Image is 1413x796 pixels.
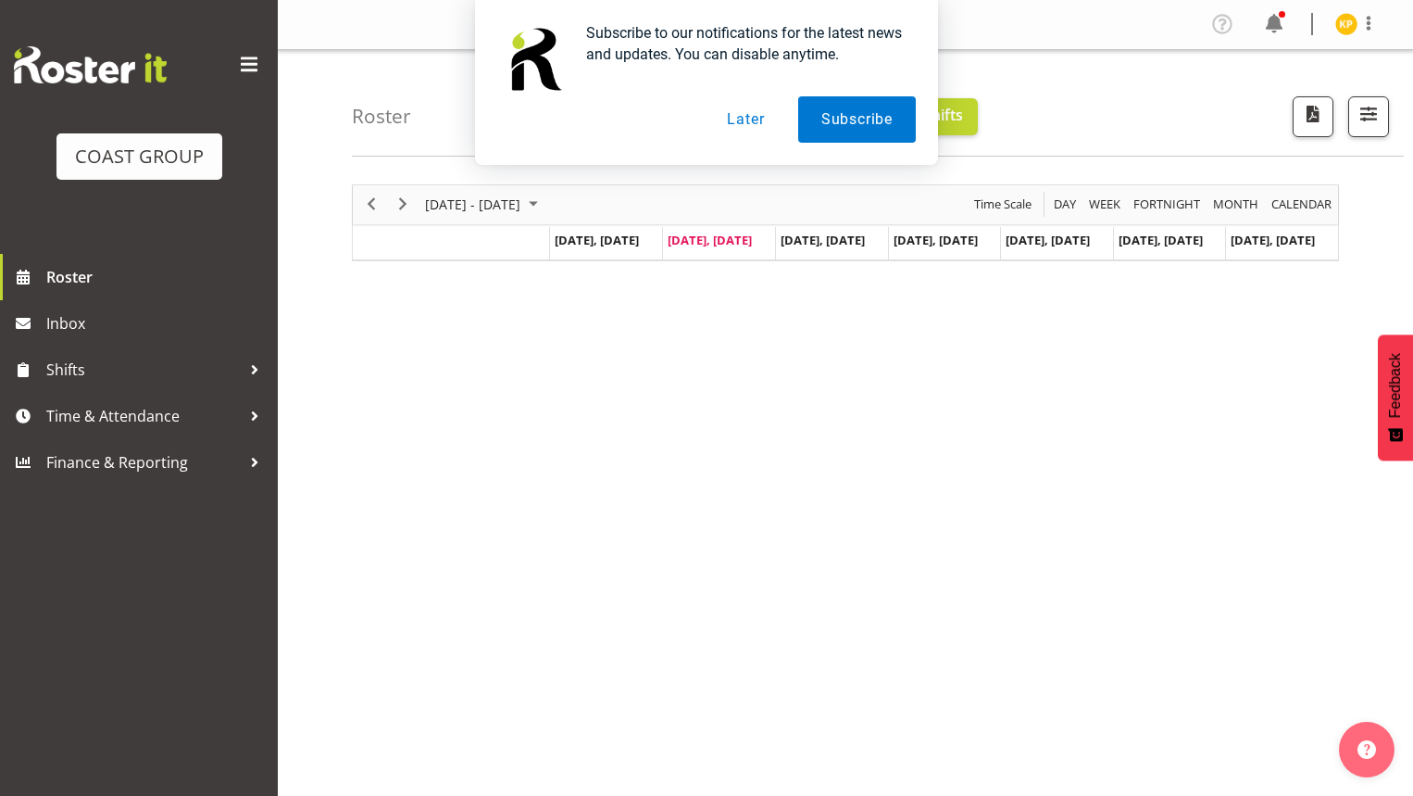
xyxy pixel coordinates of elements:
span: [DATE], [DATE] [894,232,978,248]
span: Fortnight [1132,193,1202,216]
span: [DATE], [DATE] [1231,232,1315,248]
span: Finance & Reporting [46,449,241,476]
button: Timeline Day [1051,193,1080,216]
span: Week [1087,193,1122,216]
img: notification icon [497,22,571,96]
div: Subscribe to our notifications for the latest news and updates. You can disable anytime. [571,22,916,65]
span: Day [1052,193,1078,216]
button: Fortnight [1131,193,1204,216]
img: help-xxl-2.png [1357,740,1376,759]
span: [DATE], [DATE] [1119,232,1203,248]
span: Roster [46,263,269,291]
span: [DATE], [DATE] [1006,232,1090,248]
span: Feedback [1387,353,1404,418]
button: Timeline Month [1210,193,1262,216]
span: Time Scale [972,193,1033,216]
button: Later [704,96,787,143]
span: [DATE] - [DATE] [423,193,522,216]
span: Shifts [46,356,241,384]
span: [DATE], [DATE] [668,232,752,248]
span: Inbox [46,310,269,337]
button: Timeline Week [1086,193,1124,216]
span: Time & Attendance [46,402,241,430]
span: Month [1211,193,1260,216]
div: August 11 - 17, 2025 [419,185,549,224]
button: August 2025 [422,193,546,216]
span: [DATE], [DATE] [781,232,865,248]
button: Feedback - Show survey [1378,335,1413,461]
span: calendar [1269,193,1333,216]
div: next period [387,185,419,224]
span: [DATE], [DATE] [555,232,639,248]
button: Time Scale [971,193,1035,216]
div: previous period [356,185,387,224]
button: Previous [359,193,384,216]
div: Timeline Week of August 12, 2025 [352,184,1339,261]
button: Next [391,193,416,216]
button: Subscribe [798,96,916,143]
button: Month [1269,193,1335,216]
